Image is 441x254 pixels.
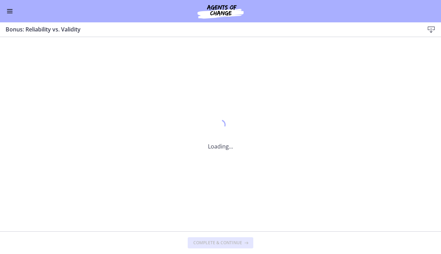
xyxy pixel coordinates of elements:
[6,25,413,34] h3: Bonus: Reliability vs. Validity
[208,118,233,134] div: 1
[188,237,253,248] button: Complete & continue
[193,240,242,246] span: Complete & continue
[6,7,14,15] button: Enable menu
[179,3,262,20] img: Agents of Change
[208,142,233,151] p: Loading...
